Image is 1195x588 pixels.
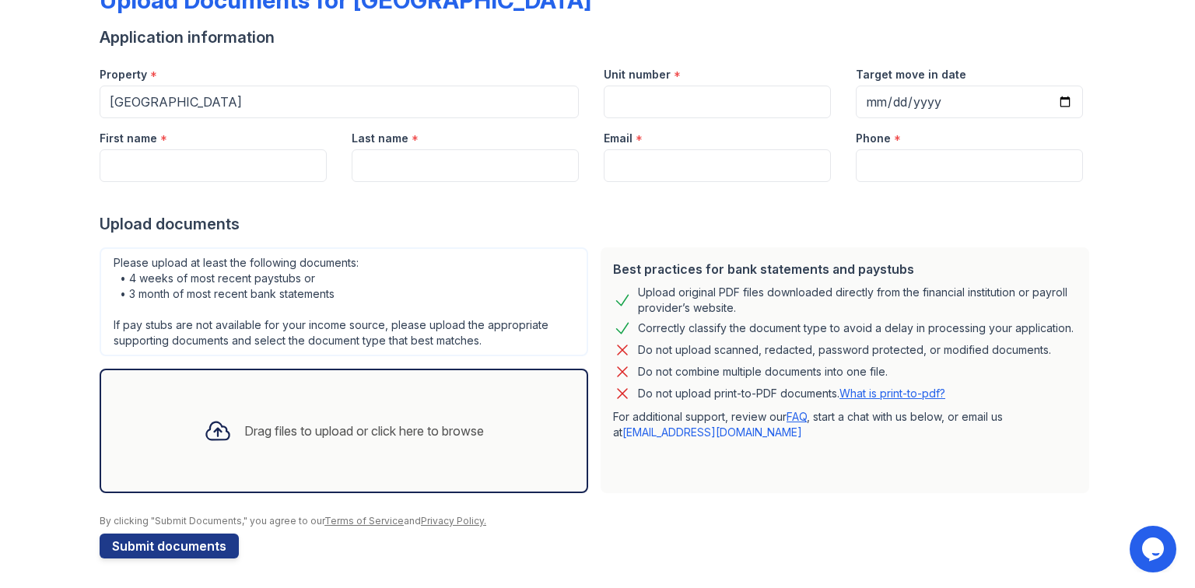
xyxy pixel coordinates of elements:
[244,422,484,440] div: Drag files to upload or click here to browse
[421,515,486,527] a: Privacy Policy.
[100,213,1095,235] div: Upload documents
[604,131,633,146] label: Email
[100,247,588,356] div: Please upload at least the following documents: • 4 weeks of most recent paystubs or • 3 month of...
[638,319,1074,338] div: Correctly classify the document type to avoid a delay in processing your application.
[100,131,157,146] label: First name
[856,67,966,82] label: Target move in date
[839,387,945,400] a: What is print-to-pdf?
[638,285,1077,316] div: Upload original PDF files downloaded directly from the financial institution or payroll provider’...
[638,341,1051,359] div: Do not upload scanned, redacted, password protected, or modified documents.
[352,131,408,146] label: Last name
[613,260,1077,278] div: Best practices for bank statements and paystubs
[622,425,802,439] a: [EMAIL_ADDRESS][DOMAIN_NAME]
[638,362,888,381] div: Do not combine multiple documents into one file.
[787,410,807,423] a: FAQ
[1130,526,1179,572] iframe: chat widget
[100,67,147,82] label: Property
[856,131,891,146] label: Phone
[100,26,1095,48] div: Application information
[638,386,945,401] p: Do not upload print-to-PDF documents.
[100,515,1095,527] div: By clicking "Submit Documents," you agree to our and
[100,534,239,558] button: Submit documents
[604,67,671,82] label: Unit number
[324,515,404,527] a: Terms of Service
[613,409,1077,440] p: For additional support, review our , start a chat with us below, or email us at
